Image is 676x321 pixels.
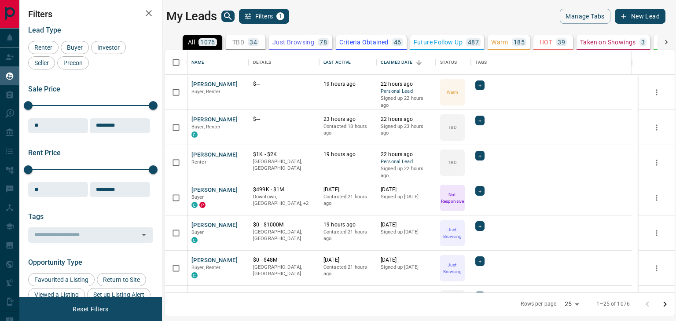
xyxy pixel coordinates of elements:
[381,88,431,95] span: Personal Lead
[468,39,479,45] p: 487
[447,89,458,95] p: Warm
[540,39,552,45] p: HOT
[323,292,372,299] p: [DATE]
[253,264,315,277] p: [GEOGRAPHIC_DATA], [GEOGRAPHIC_DATA]
[187,50,249,75] div: Name
[381,193,431,201] p: Signed up [DATE]
[191,265,221,270] span: Buyer, Renter
[319,50,376,75] div: Last Active
[31,291,82,298] span: Viewed a Listing
[191,50,205,75] div: Name
[277,13,283,19] span: 1
[64,44,86,51] span: Buyer
[191,272,198,278] div: condos.ca
[253,50,271,75] div: Details
[475,116,485,125] div: +
[90,291,147,298] span: Set up Listing Alert
[28,212,44,221] span: Tags
[475,50,487,75] div: Tags
[253,221,315,229] p: $0 - $1000M
[381,116,431,123] p: 22 hours ago
[249,50,319,75] div: Details
[199,202,206,208] div: property.ca
[641,39,645,45] p: 3
[381,50,413,75] div: Claimed Date
[323,151,372,158] p: 19 hours ago
[253,292,315,299] p: $3K - $3K
[381,158,431,166] span: Personal Lead
[323,116,372,123] p: 23 hours ago
[87,288,151,301] div: Set up Listing Alert
[323,80,372,88] p: 19 hours ago
[239,9,290,24] button: Filters1
[253,229,315,242] p: [GEOGRAPHIC_DATA], [GEOGRAPHIC_DATA]
[650,226,663,240] button: more
[28,288,85,301] div: Viewed a Listing
[253,186,315,193] p: $499K - $1M
[381,151,431,158] p: 22 hours ago
[475,151,485,160] div: +
[28,85,60,93] span: Sale Price
[441,191,464,204] p: Not Responsive
[191,151,238,159] button: [PERSON_NAME]
[323,193,372,207] p: Contacted 21 hours ago
[28,26,61,34] span: Lead Type
[381,80,431,88] p: 22 hours ago
[323,123,372,137] p: Contacted 18 hours ago
[376,50,436,75] div: Claimed Date
[580,39,636,45] p: Taken on Showings
[478,292,481,301] span: +
[615,9,665,24] button: New Lead
[31,44,55,51] span: Renter
[478,186,481,195] span: +
[491,39,508,45] p: Warm
[200,39,215,45] p: 1076
[381,95,431,109] p: Signed up 22 hours ago
[191,116,238,124] button: [PERSON_NAME]
[561,298,582,310] div: 25
[221,11,235,22] button: search button
[478,81,481,90] span: +
[232,39,244,45] p: TBD
[97,273,146,286] div: Return to Site
[323,256,372,264] p: [DATE]
[191,159,206,165] span: Renter
[191,237,198,243] div: condos.ca
[28,9,153,19] h2: Filters
[28,56,55,69] div: Seller
[191,80,238,89] button: [PERSON_NAME]
[191,256,238,265] button: [PERSON_NAME]
[191,221,238,230] button: [PERSON_NAME]
[323,221,372,229] p: 19 hours ago
[191,186,238,194] button: [PERSON_NAME]
[440,50,457,75] div: Status
[478,151,481,160] span: +
[191,89,221,95] span: Buyer, Renter
[475,186,485,196] div: +
[381,292,431,299] p: [DATE]
[475,292,485,301] div: +
[471,50,632,75] div: Tags
[191,124,221,130] span: Buyer, Renter
[57,56,89,69] div: Precon
[188,39,195,45] p: All
[650,191,663,204] button: more
[253,80,315,88] p: $---
[650,86,663,99] button: more
[191,230,204,235] span: Buyer
[478,116,481,125] span: +
[91,41,126,54] div: Investor
[514,39,525,45] p: 185
[28,273,95,286] div: Favourited a Listing
[381,256,431,264] p: [DATE]
[656,295,674,313] button: Go to next page
[381,186,431,193] p: [DATE]
[191,292,238,300] button: [PERSON_NAME]
[414,39,463,45] p: Future Follow Up
[100,276,143,283] span: Return to Site
[381,229,431,236] p: Signed up [DATE]
[61,41,89,54] div: Buyer
[478,257,481,266] span: +
[478,222,481,230] span: +
[381,264,431,271] p: Signed up [DATE]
